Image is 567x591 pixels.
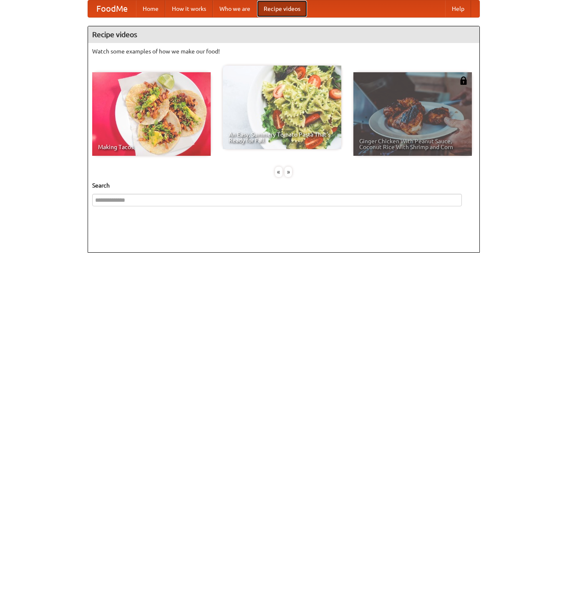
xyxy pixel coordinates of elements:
a: How it works [165,0,213,17]
a: Who we are [213,0,257,17]
a: Help [445,0,471,17]
h4: Recipe videos [88,26,479,43]
img: 483408.png [459,76,468,85]
span: An Easy, Summery Tomato Pasta That's Ready for Fall [229,132,335,143]
a: Recipe videos [257,0,307,17]
p: Watch some examples of how we make our food! [92,47,475,56]
a: FoodMe [88,0,136,17]
span: Making Tacos [98,144,205,150]
h5: Search [92,181,475,190]
a: Home [136,0,165,17]
a: An Easy, Summery Tomato Pasta That's Ready for Fall [223,66,341,149]
a: Making Tacos [92,72,211,156]
div: » [285,167,292,177]
div: « [275,167,282,177]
